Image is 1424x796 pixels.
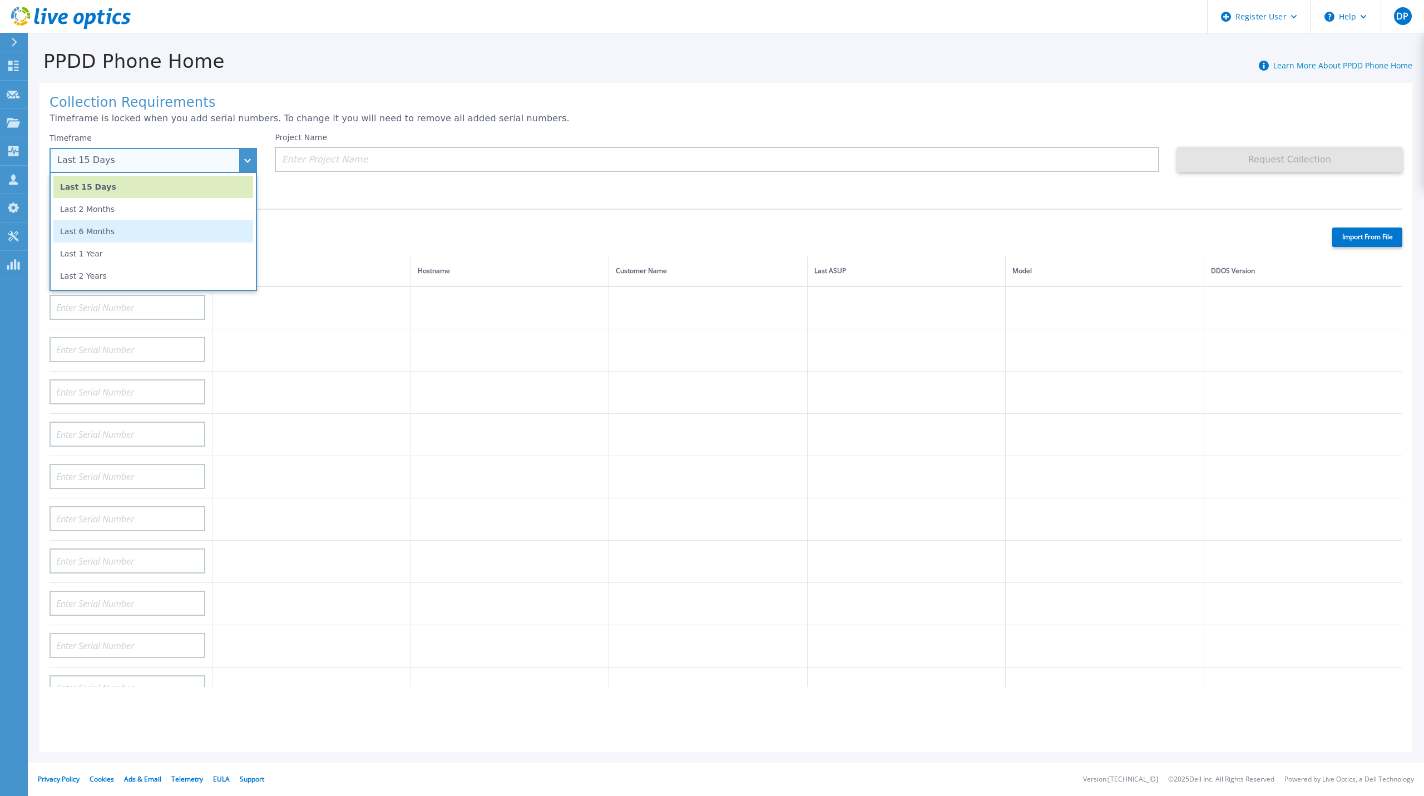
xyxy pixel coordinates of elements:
[1168,776,1274,783] li: © 2025 Dell Inc. All Rights Reserved
[240,774,264,784] a: Support
[50,675,205,700] input: Enter Serial Number
[53,265,253,287] li: Last 2 Years
[50,548,205,573] input: Enter Serial Number
[53,220,253,243] li: Last 6 Months
[1284,776,1414,783] li: Powered by Live Optics, a Dell Technology
[1083,776,1158,783] li: Version: [TECHNICAL_ID]
[50,295,205,320] input: Enter Serial Number
[50,337,205,362] input: Enter Serial Number
[57,155,237,165] div: Last 15 Days
[1204,256,1402,286] th: DDOS Version
[50,237,1313,247] p: 0 of 20 (max) serial numbers are added.
[275,147,1159,172] input: Enter Project Name
[50,113,1402,123] p: Timeframe is locked when you add serial numbers. To change it you will need to remove all added s...
[53,176,253,198] li: Last 15 Days
[213,774,230,784] a: EULA
[609,256,808,286] th: Customer Name
[124,774,161,784] a: Ads & Email
[50,506,205,531] input: Enter Serial Number
[28,51,225,72] h1: PPDD Phone Home
[50,633,205,658] input: Enter Serial Number
[1006,256,1204,286] th: Model
[1273,60,1412,71] a: Learn More About PPDD Phone Home
[50,591,205,616] input: Enter Serial Number
[50,422,205,447] input: Enter Serial Number
[212,256,411,286] th: Status
[1177,147,1402,172] button: Request Collection
[53,198,253,220] li: Last 2 Months
[50,134,92,142] label: Timeframe
[171,774,203,784] a: Telemetry
[50,464,205,489] input: Enter Serial Number
[275,134,327,141] label: Project Name
[50,379,205,404] input: Enter Serial Number
[38,774,80,784] a: Privacy Policy
[1332,228,1402,247] label: Import From File
[807,256,1006,286] th: Last ASUP
[50,218,1313,234] h1: Serial Numbers
[53,243,253,265] li: Last 1 Year
[1396,12,1408,21] span: DP
[411,256,609,286] th: Hostname
[50,95,1402,111] h1: Collection Requirements
[90,774,114,784] a: Cookies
